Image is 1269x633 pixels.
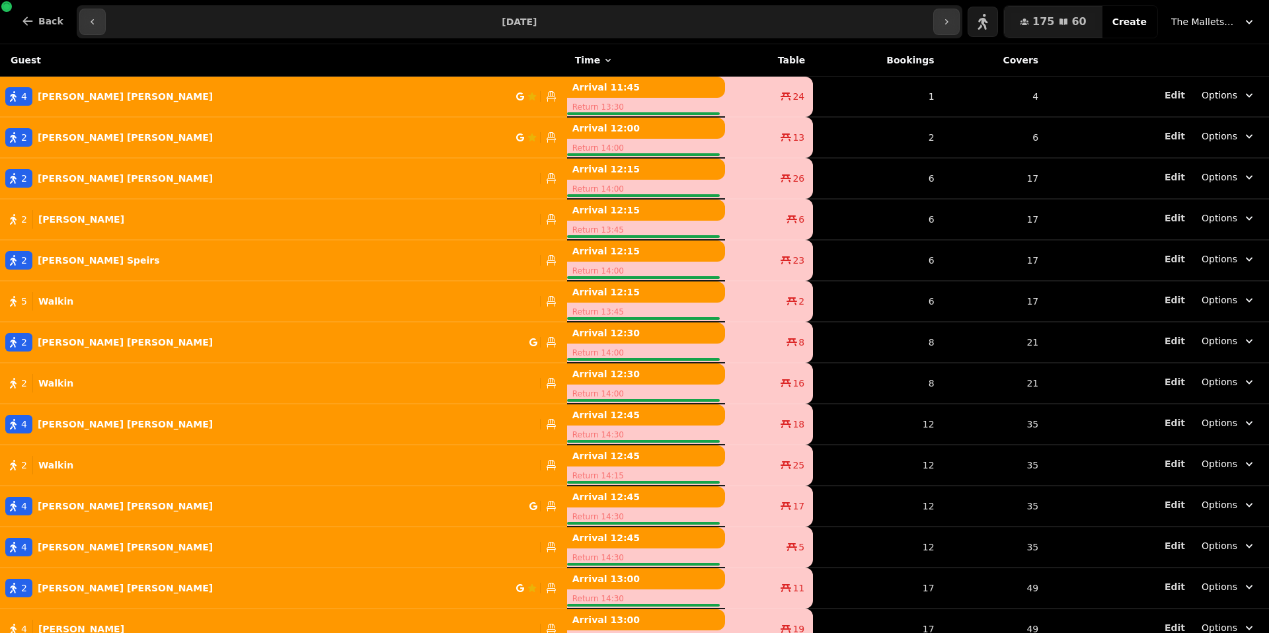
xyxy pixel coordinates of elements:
button: Options [1194,411,1264,435]
button: Edit [1165,457,1185,470]
p: [PERSON_NAME] [38,213,124,226]
td: 12 [813,527,942,568]
span: Create [1112,17,1147,26]
button: Options [1194,83,1264,107]
span: Edit [1165,541,1185,550]
span: 25 [792,459,804,472]
td: 35 [942,404,1047,445]
p: Arrival 12:45 [567,445,726,466]
p: Return 13:45 [567,221,726,239]
span: 4 [21,540,27,554]
button: Edit [1165,580,1185,593]
p: [PERSON_NAME] [PERSON_NAME] [38,418,213,431]
span: Options [1202,334,1237,348]
p: Return 14:00 [567,385,726,403]
td: 35 [942,445,1047,486]
td: 17 [942,240,1047,281]
td: 6 [813,158,942,199]
p: Arrival 12:45 [567,527,726,548]
p: [PERSON_NAME] [PERSON_NAME] [38,131,213,144]
span: 8 [798,336,804,349]
span: Edit [1165,131,1185,141]
td: 35 [942,486,1047,527]
span: 2 [21,213,27,226]
span: The Malletsheugh [1171,15,1237,28]
p: [PERSON_NAME] [PERSON_NAME] [38,90,213,103]
button: Back [11,5,74,37]
td: 17 [942,281,1047,322]
th: Bookings [813,44,942,77]
td: 8 [813,322,942,363]
span: 6 [798,213,804,226]
button: Edit [1165,211,1185,225]
span: Options [1202,416,1237,429]
td: 8 [813,363,942,404]
span: 60 [1071,17,1086,27]
button: Options [1194,206,1264,230]
button: The Malletsheugh [1163,10,1264,34]
button: 17560 [1004,6,1102,38]
button: Options [1194,329,1264,353]
button: Edit [1165,89,1185,102]
span: 13 [792,131,804,144]
span: Edit [1165,91,1185,100]
span: Edit [1165,418,1185,428]
p: Arrival 13:00 [567,609,726,630]
span: 2 [798,295,804,308]
span: 2 [21,459,27,472]
td: 1 [813,77,942,118]
p: Arrival 12:45 [567,486,726,507]
p: Return 14:15 [567,466,726,485]
span: 4 [21,500,27,513]
td: 6 [942,117,1047,158]
button: Edit [1165,130,1185,143]
td: 6 [813,281,942,322]
span: 24 [792,90,804,103]
span: 2 [21,172,27,185]
span: 2 [21,377,27,390]
span: 2 [21,336,27,349]
span: Options [1202,580,1237,593]
button: Edit [1165,293,1185,307]
button: Options [1194,124,1264,148]
p: Arrival 12:15 [567,241,726,262]
span: 175 [1032,17,1054,27]
button: Options [1194,575,1264,599]
p: [PERSON_NAME] Speirs [38,254,160,267]
button: Time [575,54,613,67]
span: 2 [21,131,27,144]
span: Edit [1165,459,1185,468]
td: 21 [942,322,1047,363]
button: Options [1194,534,1264,558]
p: Arrival 12:30 [567,363,726,385]
p: Walkin [38,377,73,390]
span: 23 [792,254,804,267]
span: Options [1202,457,1237,470]
button: Edit [1165,498,1185,511]
span: 5 [21,295,27,308]
td: 12 [813,486,942,527]
p: Walkin [38,295,73,308]
span: 17 [792,500,804,513]
span: Edit [1165,377,1185,387]
p: Arrival 12:15 [567,159,726,180]
th: Covers [942,44,1047,77]
p: [PERSON_NAME] [PERSON_NAME] [38,336,213,349]
span: Edit [1165,172,1185,182]
td: 12 [813,445,942,486]
button: Options [1194,247,1264,271]
button: Options [1194,452,1264,476]
button: Options [1194,165,1264,189]
span: Edit [1165,295,1185,305]
button: Edit [1165,170,1185,184]
p: Return 13:45 [567,303,726,321]
p: Arrival 12:15 [567,281,726,303]
span: 26 [792,172,804,185]
p: Arrival 12:45 [567,404,726,426]
td: 4 [942,77,1047,118]
p: Return 14:00 [567,344,726,362]
button: Options [1194,370,1264,394]
p: Arrival 12:30 [567,322,726,344]
button: Options [1194,288,1264,312]
p: Return 14:30 [567,589,726,608]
